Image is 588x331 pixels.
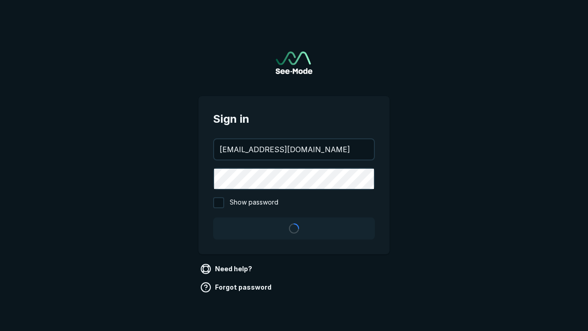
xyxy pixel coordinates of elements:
a: Go to sign in [276,51,312,74]
span: Sign in [213,111,375,127]
a: Forgot password [198,280,275,295]
span: Show password [230,197,278,208]
img: See-Mode Logo [276,51,312,74]
a: Need help? [198,262,256,276]
input: your@email.com [214,139,374,160]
